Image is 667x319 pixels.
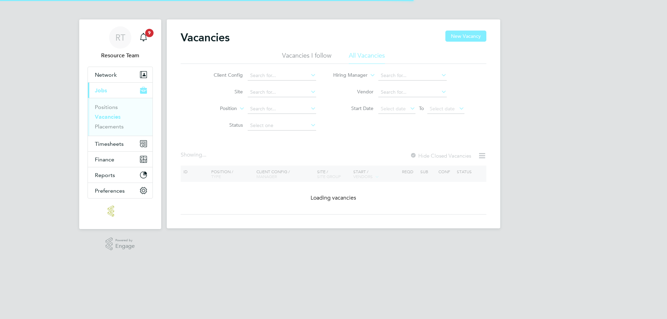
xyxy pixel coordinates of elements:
[79,19,161,229] nav: Main navigation
[282,51,331,64] li: Vacancies I follow
[88,205,153,217] a: Go to home page
[88,183,153,198] button: Preferences
[88,98,153,136] div: Jobs
[95,87,107,94] span: Jobs
[95,141,124,147] span: Timesheets
[333,105,373,111] label: Start Date
[333,89,373,95] label: Vendor
[181,151,208,159] div: Showing
[95,114,121,120] a: Vacancies
[445,31,486,42] button: New Vacancy
[88,26,153,60] a: RTResource Team
[248,121,316,131] input: Select one
[95,123,124,130] a: Placements
[410,152,471,159] label: Hide Closed Vacancies
[137,26,150,49] a: 9
[248,87,316,97] input: Search for...
[95,72,117,78] span: Network
[115,243,135,249] span: Engage
[88,67,153,82] button: Network
[95,187,125,194] span: Preferences
[88,51,153,60] span: Resource Team
[248,71,316,81] input: Search for...
[95,104,118,110] a: Positions
[349,51,385,64] li: All Vacancies
[328,72,368,79] label: Hiring Manager
[378,71,447,81] input: Search for...
[88,167,153,183] button: Reports
[95,156,114,163] span: Finance
[202,151,206,158] span: ...
[95,172,115,178] span: Reports
[203,122,243,128] label: Status
[115,33,125,42] span: RT
[417,104,426,113] span: To
[88,152,153,167] button: Finance
[145,29,154,37] span: 9
[203,72,243,78] label: Client Config
[203,89,243,95] label: Site
[181,31,230,44] h2: Vacancies
[430,106,455,112] span: Select date
[106,237,135,251] a: Powered byEngage
[88,83,153,98] button: Jobs
[88,136,153,151] button: Timesheets
[197,105,237,112] label: Position
[248,104,316,114] input: Search for...
[115,237,135,243] span: Powered by
[108,205,133,217] img: teamsupport-logo-retina.png
[381,106,406,112] span: Select date
[378,87,447,97] input: Search for...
